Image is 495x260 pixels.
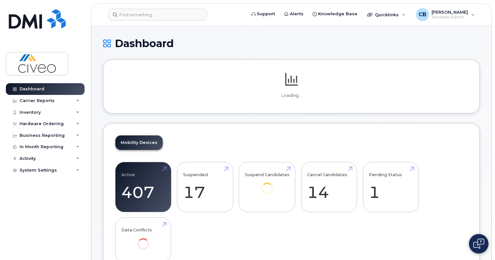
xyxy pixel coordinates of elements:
a: Data Conflicts [121,221,165,258]
a: Active 407 [121,166,165,209]
img: Open chat [473,239,484,249]
h1: Dashboard [103,38,480,49]
a: Pending Status 1 [369,166,413,209]
a: Suspend Candidates [245,166,289,203]
p: Loading... [115,93,468,98]
a: Suspended 17 [183,166,227,209]
a: Mobility Devices [115,136,163,150]
a: Cancel Candidates 14 [307,166,351,209]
